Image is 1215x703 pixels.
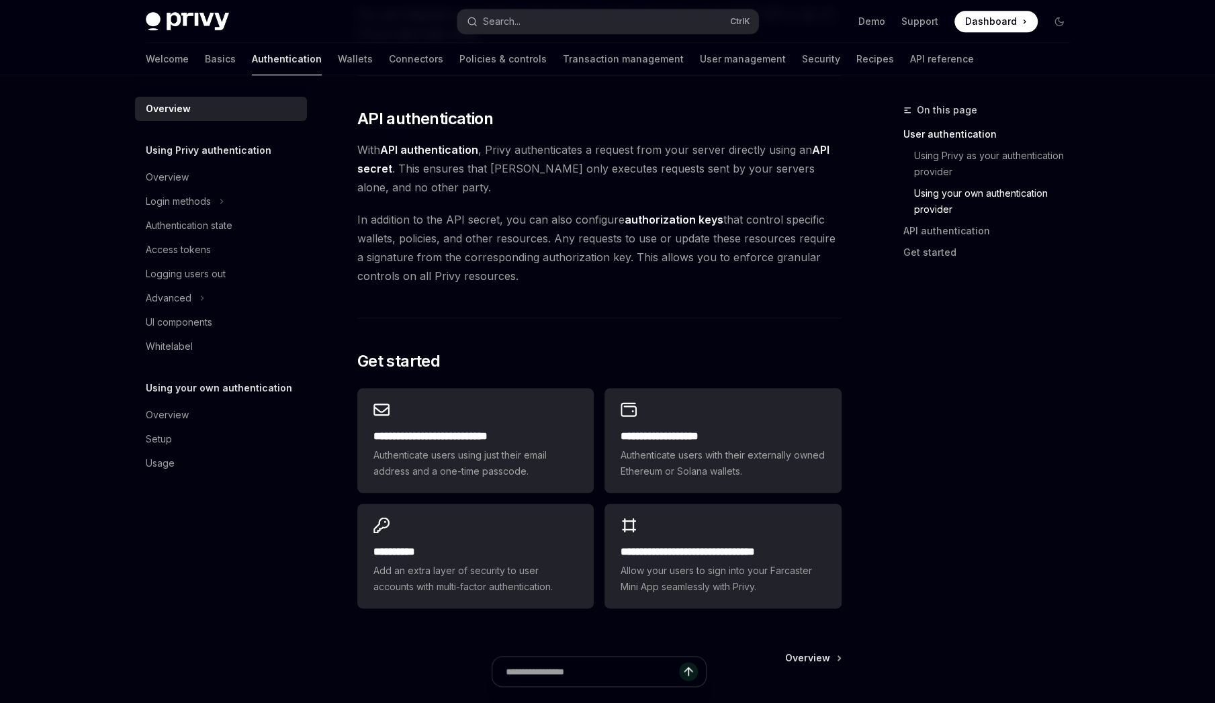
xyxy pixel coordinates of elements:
[621,563,825,595] span: Allow your users to sign into your Farcaster Mini App seamlessly with Privy.
[146,290,191,306] div: Advanced
[856,43,894,75] a: Recipes
[457,9,758,34] button: Search...CtrlK
[357,140,842,197] span: With , Privy authenticates a request from your server directly using an . This ensures that [PERS...
[146,43,189,75] a: Welcome
[785,651,840,665] a: Overview
[903,220,1081,242] a: API authentication
[785,651,830,665] span: Overview
[146,380,292,396] h5: Using your own authentication
[730,16,750,27] span: Ctrl K
[357,504,594,608] a: **** *****Add an extra layer of security to user accounts with multi-factor authentication.
[965,15,1017,28] span: Dashboard
[135,214,307,238] a: Authentication state
[146,314,212,330] div: UI components
[135,310,307,334] a: UI components
[338,43,373,75] a: Wallets
[146,455,175,471] div: Usage
[679,662,698,681] button: Send message
[563,43,684,75] a: Transaction management
[135,334,307,359] a: Whitelabel
[389,43,443,75] a: Connectors
[802,43,840,75] a: Security
[700,43,786,75] a: User management
[903,124,1081,145] a: User authentication
[135,403,307,427] a: Overview
[146,12,229,31] img: dark logo
[917,102,977,118] span: On this page
[252,43,322,75] a: Authentication
[373,447,578,479] span: Authenticate users using just their email address and a one-time passcode.
[357,210,842,285] span: In addition to the API secret, you can also configure that control specific wallets, policies, an...
[135,427,307,451] a: Setup
[146,218,232,234] div: Authentication state
[1048,11,1070,32] button: Toggle dark mode
[621,447,825,479] span: Authenticate users with their externally owned Ethereum or Solana wallets.
[205,43,236,75] a: Basics
[914,145,1081,183] a: Using Privy as your authentication provider
[146,431,172,447] div: Setup
[146,169,189,185] div: Overview
[858,15,885,28] a: Demo
[357,350,440,372] span: Get started
[135,97,307,121] a: Overview
[135,262,307,286] a: Logging users out
[483,13,521,30] div: Search...
[146,101,191,117] div: Overview
[135,165,307,189] a: Overview
[373,563,578,595] span: Add an extra layer of security to user accounts with multi-factor authentication.
[954,11,1038,32] a: Dashboard
[901,15,938,28] a: Support
[135,238,307,262] a: Access tokens
[903,242,1081,263] a: Get started
[146,338,193,355] div: Whitelabel
[914,183,1081,220] a: Using your own authentication provider
[146,407,189,423] div: Overview
[146,242,211,258] div: Access tokens
[146,142,271,158] h5: Using Privy authentication
[146,266,226,282] div: Logging users out
[357,108,493,130] span: API authentication
[459,43,547,75] a: Policies & controls
[380,143,478,156] strong: API authentication
[910,43,974,75] a: API reference
[625,213,723,226] strong: authorization keys
[604,388,841,493] a: **** **** **** ****Authenticate users with their externally owned Ethereum or Solana wallets.
[146,193,211,209] div: Login methods
[135,451,307,475] a: Usage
